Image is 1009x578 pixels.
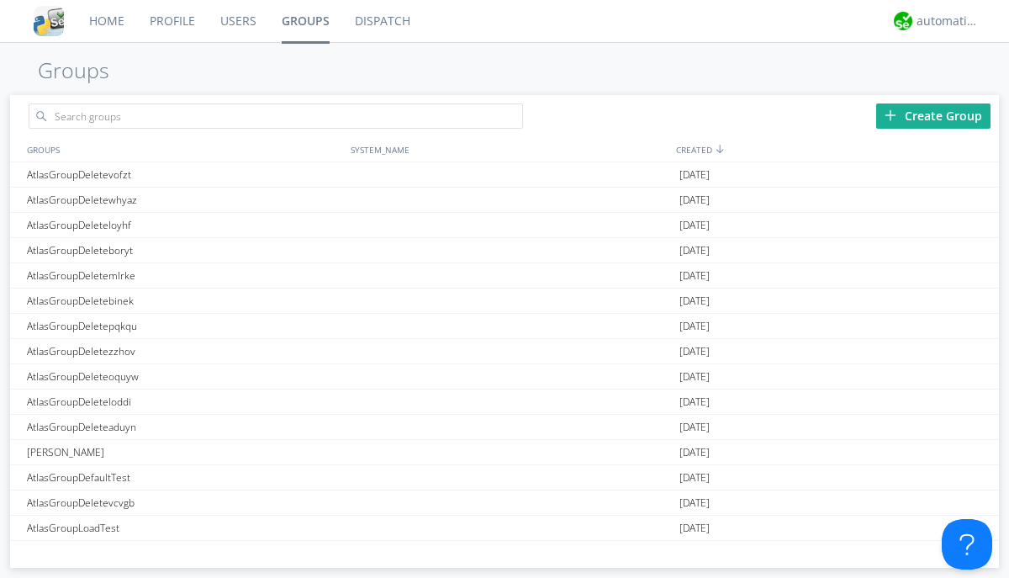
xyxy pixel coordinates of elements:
[10,339,999,364] a: AtlasGroupDeletezzhov[DATE]
[10,188,999,213] a: AtlasGroupDeletewhyaz[DATE]
[876,103,991,129] div: Create Group
[679,314,710,339] span: [DATE]
[34,6,64,36] img: cddb5a64eb264b2086981ab96f4c1ba7
[679,339,710,364] span: [DATE]
[679,188,710,213] span: [DATE]
[679,289,710,314] span: [DATE]
[10,440,999,465] a: [PERSON_NAME][DATE]
[23,390,346,414] div: AtlasGroupDeleteloddi
[23,289,346,313] div: AtlasGroupDeletebinek
[10,213,999,238] a: AtlasGroupDeleteloyhf[DATE]
[23,188,346,212] div: AtlasGroupDeletewhyaz
[679,541,710,566] span: [DATE]
[23,364,346,389] div: AtlasGroupDeleteoquyw
[679,440,710,465] span: [DATE]
[23,516,346,540] div: AtlasGroupLoadTest
[10,465,999,491] a: AtlasGroupDefaultTest[DATE]
[23,465,346,490] div: AtlasGroupDefaultTest
[10,516,999,541] a: AtlasGroupLoadTest[DATE]
[10,390,999,415] a: AtlasGroupDeleteloddi[DATE]
[942,519,992,570] iframe: Toggle Customer Support
[679,390,710,415] span: [DATE]
[23,339,346,363] div: AtlasGroupDeletezzhov
[679,465,710,491] span: [DATE]
[679,162,710,188] span: [DATE]
[679,263,710,289] span: [DATE]
[23,238,346,262] div: AtlasGroupDeleteboryt
[679,213,710,238] span: [DATE]
[10,263,999,289] a: AtlasGroupDeletemlrke[DATE]
[23,415,346,439] div: AtlasGroupDeleteaduyn
[10,541,999,566] a: AtlasGroupDispatchLarge[DATE]
[23,213,346,237] div: AtlasGroupDeleteloyhf
[10,314,999,339] a: AtlasGroupDeletepqkqu[DATE]
[23,491,346,515] div: AtlasGroupDeletevcvgb
[679,415,710,440] span: [DATE]
[10,364,999,390] a: AtlasGroupDeleteoquyw[DATE]
[346,137,672,162] div: SYSTEM_NAME
[917,13,980,29] div: automation+atlas
[23,137,342,162] div: GROUPS
[23,314,346,338] div: AtlasGroupDeletepqkqu
[10,238,999,263] a: AtlasGroupDeleteboryt[DATE]
[10,415,999,440] a: AtlasGroupDeleteaduyn[DATE]
[679,516,710,541] span: [DATE]
[679,238,710,263] span: [DATE]
[29,103,523,129] input: Search groups
[23,541,346,565] div: AtlasGroupDispatchLarge
[23,263,346,288] div: AtlasGroupDeletemlrke
[679,364,710,390] span: [DATE]
[23,440,346,464] div: [PERSON_NAME]
[672,137,999,162] div: CREATED
[894,12,912,30] img: d2d01cd9b4174d08988066c6d424eccd
[10,491,999,516] a: AtlasGroupDeletevcvgb[DATE]
[679,491,710,516] span: [DATE]
[10,289,999,314] a: AtlasGroupDeletebinek[DATE]
[23,162,346,187] div: AtlasGroupDeletevofzt
[885,109,896,121] img: plus.svg
[10,162,999,188] a: AtlasGroupDeletevofzt[DATE]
